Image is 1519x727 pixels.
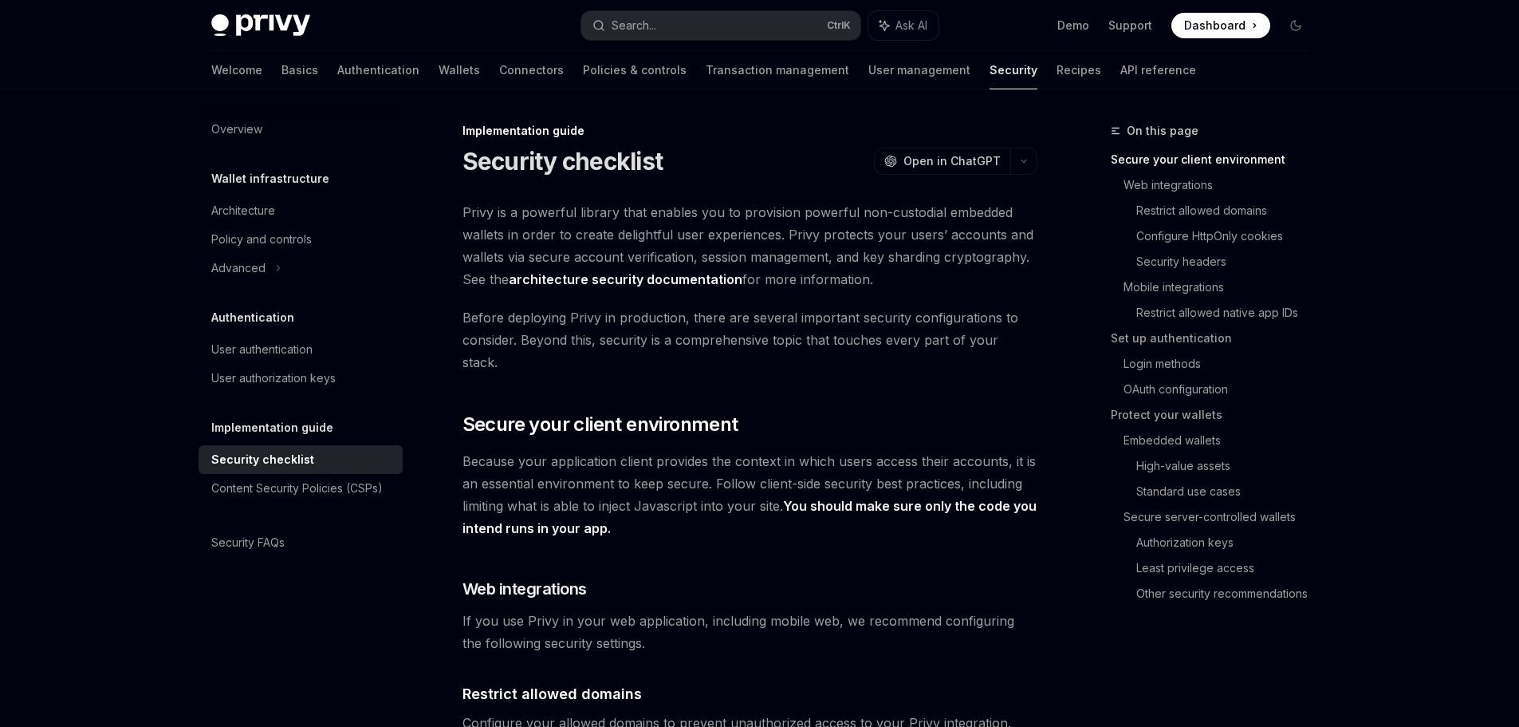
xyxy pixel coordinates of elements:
a: Policy and controls [199,225,403,254]
div: Implementation guide [462,123,1037,139]
div: User authentication [211,340,313,359]
a: Security [990,51,1037,89]
div: Security checklist [211,450,314,469]
a: Protect your wallets [1111,402,1321,428]
a: Architecture [199,196,403,225]
button: Search...CtrlK [581,11,860,40]
span: Dashboard [1184,18,1246,34]
a: Restrict allowed native app IDs [1136,300,1321,326]
a: Set up authentication [1111,326,1321,351]
h5: Wallet infrastructure [211,169,329,188]
a: User management [868,51,970,89]
div: Security FAQs [211,533,285,552]
span: If you use Privy in your web application, including mobile web, we recommend configuring the foll... [462,610,1037,654]
a: Secure your client environment [1111,147,1321,172]
a: User authentication [199,335,403,364]
span: Restrict allowed domains [462,683,642,705]
a: Authentication [337,51,419,89]
a: Support [1108,18,1152,34]
span: Because your application client provides the context in which users access their accounts, it is ... [462,450,1037,539]
span: Before deploying Privy in production, there are several important security configurations to cons... [462,306,1037,373]
div: Architecture [211,201,275,220]
a: Welcome [211,51,262,89]
span: Ask AI [895,18,927,34]
a: Configure HttpOnly cookies [1136,223,1321,249]
a: Content Security Policies (CSPs) [199,474,403,503]
a: Overview [199,115,403,144]
div: Search... [612,16,656,35]
div: Content Security Policies (CSPs) [211,479,383,498]
h5: Authentication [211,308,294,327]
a: Web integrations [1124,172,1321,198]
div: Advanced [211,259,266,278]
a: Basics [281,51,318,89]
span: Ctrl K [827,19,851,32]
a: Recipes [1057,51,1101,89]
a: Transaction management [706,51,849,89]
a: Other security recommendations [1136,581,1321,606]
a: Security checklist [199,445,403,474]
span: Secure your client environment [462,412,738,437]
a: User authorization keys [199,364,403,393]
button: Toggle dark mode [1283,13,1308,38]
img: dark logo [211,14,310,37]
a: architecture security documentation [509,271,742,288]
div: Policy and controls [211,230,312,249]
a: Authorization keys [1136,530,1321,555]
a: Connectors [499,51,564,89]
a: High-value assets [1136,453,1321,479]
a: Policies & controls [583,51,687,89]
a: Restrict allowed domains [1136,198,1321,223]
div: User authorization keys [211,369,336,388]
span: Privy is a powerful library that enables you to provision powerful non-custodial embedded wallets... [462,201,1037,290]
a: OAuth configuration [1124,377,1321,402]
a: Demo [1057,18,1089,34]
a: Security FAQs [199,528,403,557]
a: Standard use cases [1136,479,1321,504]
button: Open in ChatGPT [874,148,1010,175]
a: Wallets [439,51,480,89]
a: Security headers [1136,249,1321,275]
h5: Implementation guide [211,418,333,437]
a: API reference [1120,51,1196,89]
a: Dashboard [1171,13,1270,38]
span: Web integrations [462,578,587,600]
a: Embedded wallets [1124,428,1321,453]
button: Ask AI [868,11,939,40]
div: Overview [211,120,262,139]
a: Login methods [1124,351,1321,377]
span: Open in ChatGPT [903,153,1001,169]
span: On this page [1127,121,1198,140]
h1: Security checklist [462,147,663,176]
a: Secure server-controlled wallets [1124,504,1321,530]
a: Mobile integrations [1124,275,1321,300]
a: Least privilege access [1136,555,1321,581]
